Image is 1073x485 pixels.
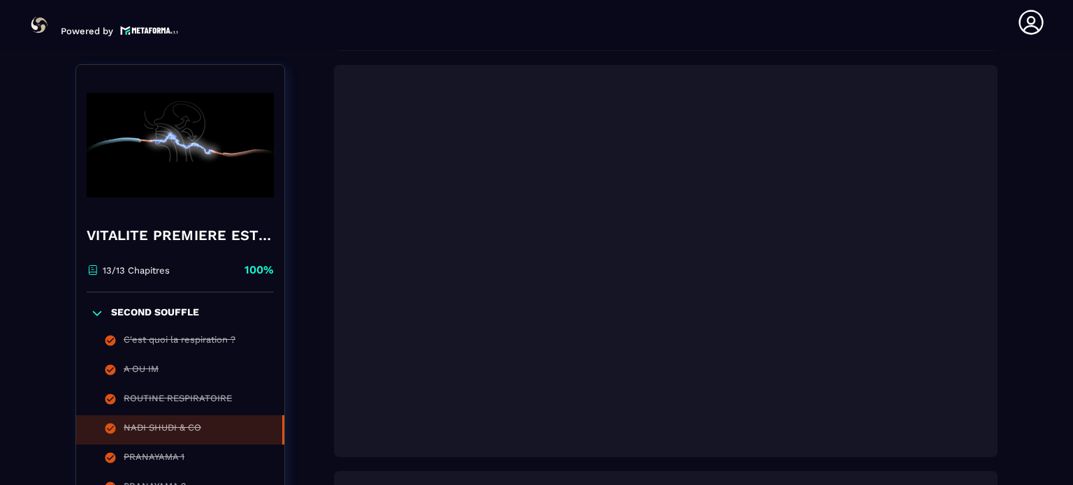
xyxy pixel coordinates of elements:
p: SECOND SOUFFLE [111,306,199,320]
div: C'est quoi la respiration ? [124,334,235,350]
img: logo-branding [28,14,50,36]
p: Powered by [61,26,113,36]
div: A OU IM [124,364,159,379]
div: NADI SHUDI & CO [124,422,201,438]
iframe: NADI SHUDDHI [348,86,984,443]
img: logo [120,24,179,36]
p: 13/13 Chapitres [103,265,170,276]
p: 100% [244,262,274,278]
h4: VITALITE PREMIERE ESTRELLA [87,225,274,245]
div: ROUTINE RESPIRATOIRE [124,393,232,408]
div: PRANAYAMA 1 [124,452,184,467]
img: banner [87,75,274,215]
